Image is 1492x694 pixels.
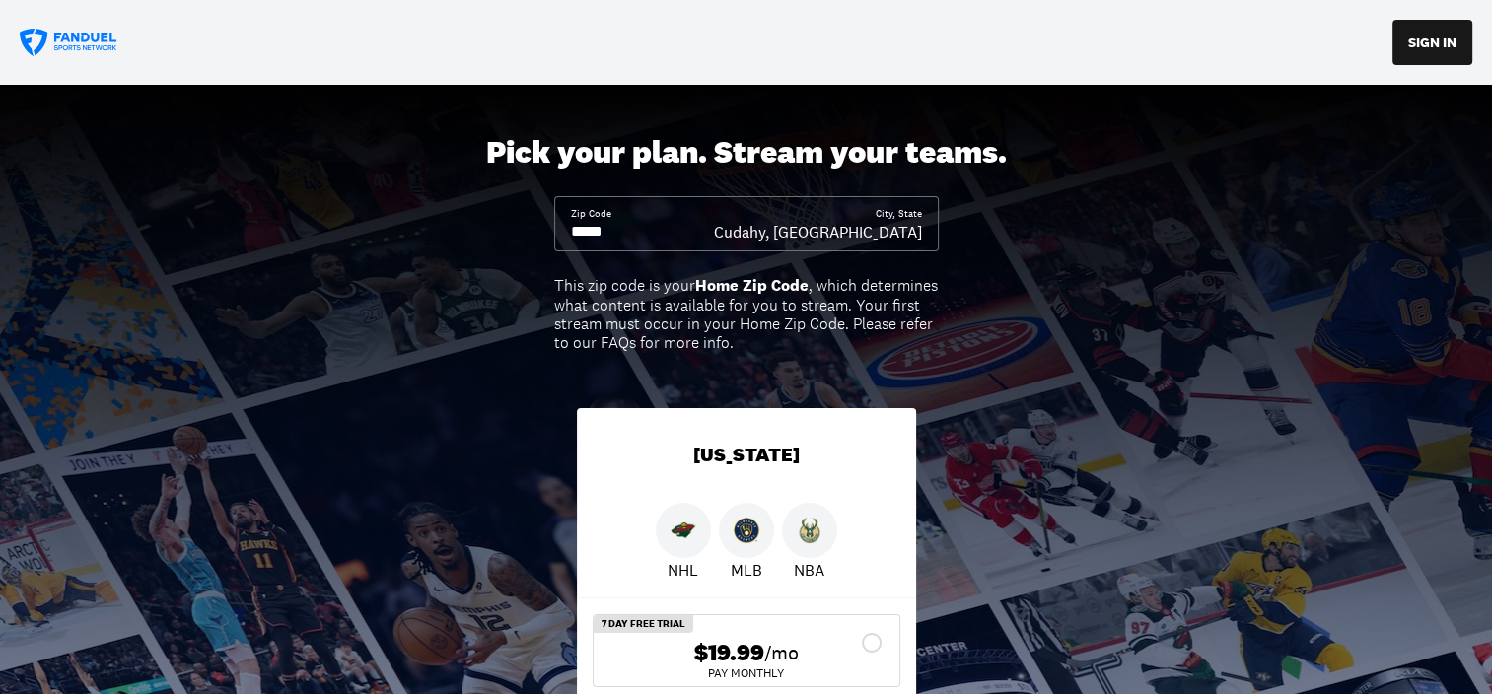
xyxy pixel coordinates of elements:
p: MLB [731,558,762,582]
div: Pay Monthly [609,667,884,679]
div: This zip code is your , which determines what content is available for you to stream. Your first ... [554,276,939,352]
img: Bucks [797,518,822,543]
div: Cudahy, [GEOGRAPHIC_DATA] [714,221,922,243]
span: /mo [764,639,799,666]
p: NBA [794,558,824,582]
div: [US_STATE] [577,408,916,503]
p: NHL [668,558,698,582]
div: 7 Day Free Trial [594,615,693,633]
img: Brewers [734,518,759,543]
div: Pick your plan. Stream your teams. [486,134,1007,172]
span: $19.99 [694,639,764,667]
b: Home Zip Code [695,275,809,296]
div: Zip Code [571,207,611,221]
img: Wild [671,518,696,543]
div: City, State [876,207,922,221]
button: SIGN IN [1392,20,1472,65]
